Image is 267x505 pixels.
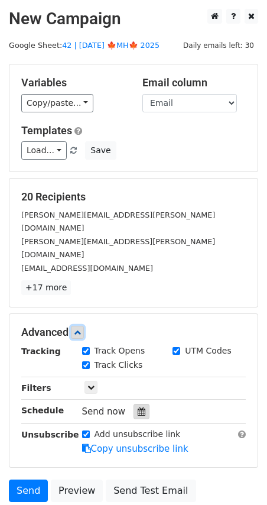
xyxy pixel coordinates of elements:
a: Load... [21,141,67,160]
a: Templates [21,124,72,137]
a: Send Test Email [106,480,196,502]
h5: Variables [21,76,125,89]
label: UTM Codes [185,345,231,357]
iframe: Chat Widget [208,448,267,505]
h5: Advanced [21,326,246,339]
a: 42 | [DATE] 🍁MH🍁 2025 [62,41,159,50]
a: Copy/paste... [21,94,93,112]
label: Add unsubscribe link [95,428,181,441]
h5: Email column [142,76,246,89]
label: Track Clicks [95,359,143,371]
small: Google Sheet: [9,41,159,50]
span: Daily emails left: 30 [179,39,258,52]
a: Send [9,480,48,502]
h5: 20 Recipients [21,190,246,203]
strong: Unsubscribe [21,430,79,439]
strong: Filters [21,383,51,393]
small: [PERSON_NAME][EMAIL_ADDRESS][PERSON_NAME][DOMAIN_NAME] [21,237,215,260]
label: Track Opens [95,345,145,357]
strong: Schedule [21,406,64,415]
h2: New Campaign [9,9,258,29]
span: Send now [82,406,126,417]
a: Preview [51,480,103,502]
button: Save [85,141,116,160]
small: [PERSON_NAME][EMAIL_ADDRESS][PERSON_NAME][DOMAIN_NAME] [21,211,215,233]
strong: Tracking [21,347,61,356]
small: [EMAIL_ADDRESS][DOMAIN_NAME] [21,264,153,273]
a: Daily emails left: 30 [179,41,258,50]
a: Copy unsubscribe link [82,444,188,454]
a: +17 more [21,280,71,295]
